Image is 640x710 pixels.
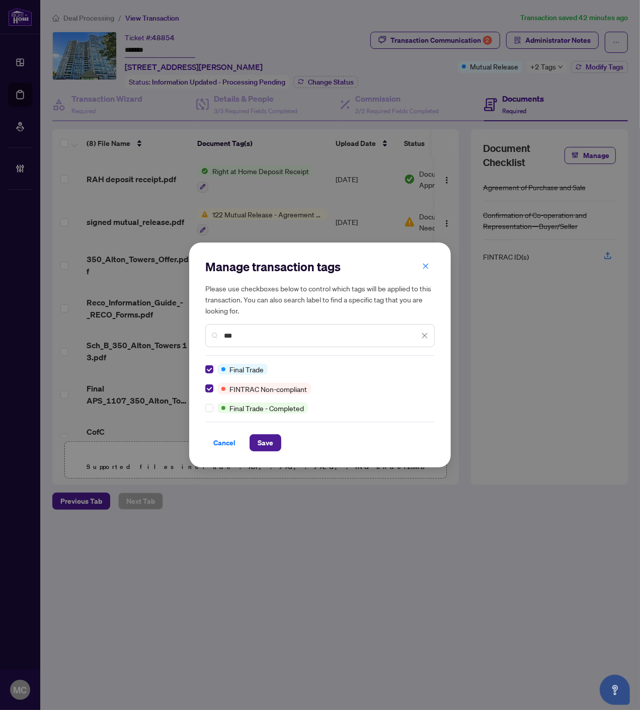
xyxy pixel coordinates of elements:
span: close [422,263,429,270]
span: close [421,332,428,339]
span: Final Trade - Completed [229,403,304,414]
h2: Manage transaction tags [205,259,435,275]
button: Save [250,434,281,451]
span: FINTRAC Non-compliant [229,383,307,395]
span: Cancel [213,435,235,451]
button: Cancel [205,434,244,451]
span: Final Trade [229,364,264,375]
button: Open asap [600,675,630,705]
h5: Please use checkboxes below to control which tags will be applied to this transaction. You can al... [205,283,435,316]
span: Save [258,435,273,451]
